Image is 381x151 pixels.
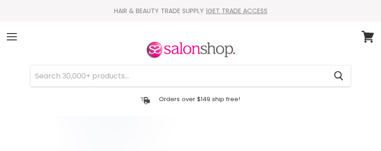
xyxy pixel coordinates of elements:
form: Product [30,65,351,87]
button: Search [327,65,351,86]
a: GET TRADE ACCESS [208,6,267,15]
iframe: Gorgias live chat messenger [340,113,372,142]
input: Search [30,65,327,86]
p: Orders over $149 ship free! [159,95,240,103]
